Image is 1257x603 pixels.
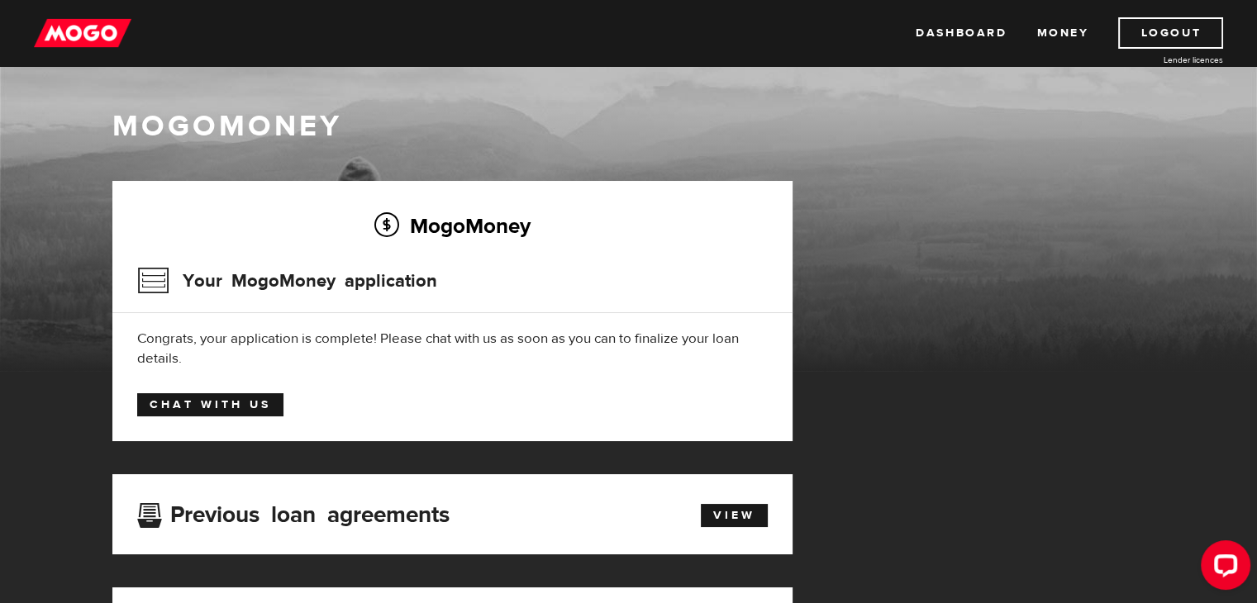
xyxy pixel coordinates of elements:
[916,17,1007,49] a: Dashboard
[1118,17,1223,49] a: Logout
[137,259,437,302] h3: Your MogoMoney application
[1099,54,1223,66] a: Lender licences
[137,208,768,243] h2: MogoMoney
[701,504,768,527] a: View
[137,329,768,368] div: Congrats, your application is complete! Please chat with us as soon as you can to finalize your l...
[1188,534,1257,603] iframe: LiveChat chat widget
[137,393,283,416] a: Chat with us
[1036,17,1088,49] a: Money
[34,17,131,49] img: mogo_logo-11ee424be714fa7cbb0f0f49df9e16ec.png
[112,109,1145,144] h1: MogoMoney
[137,501,450,523] h3: Previous loan agreements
